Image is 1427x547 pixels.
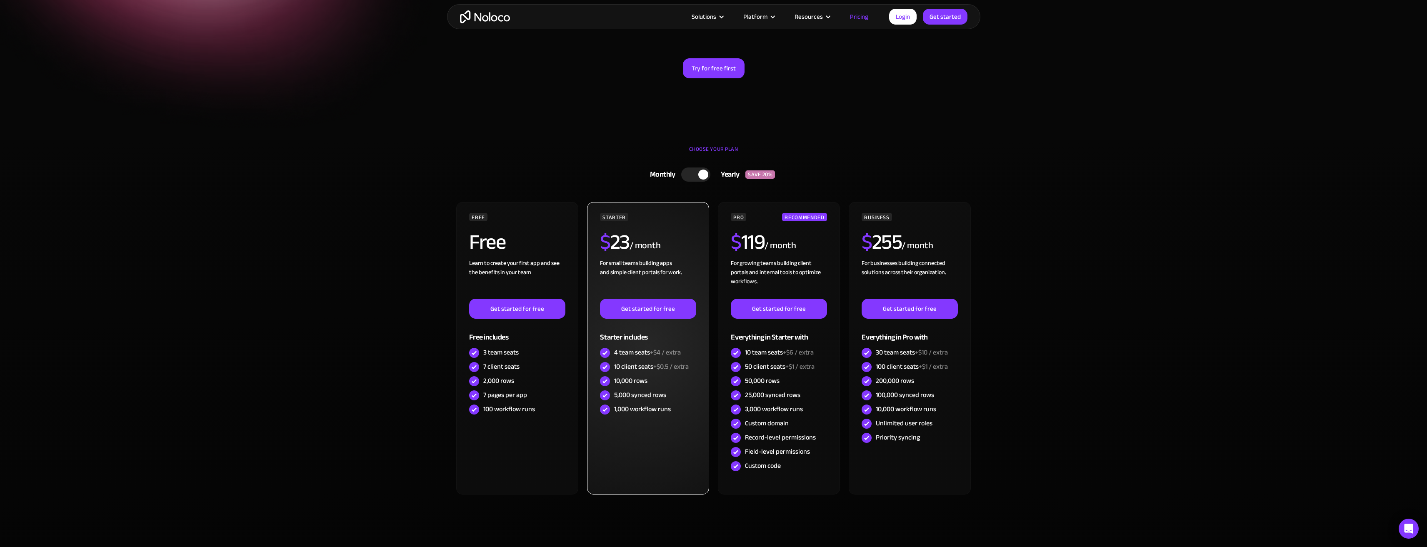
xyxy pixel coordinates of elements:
[876,433,920,442] div: Priority syncing
[692,11,716,22] div: Solutions
[915,346,948,359] span: +$10 / extra
[876,376,914,385] div: 200,000 rows
[614,390,666,400] div: 5,000 synced rows
[630,239,661,252] div: / month
[862,319,957,346] div: Everything in Pro with
[783,346,814,359] span: +$6 / extra
[784,11,840,22] div: Resources
[469,232,505,252] h2: Free
[640,168,682,181] div: Monthly
[862,299,957,319] a: Get started for free
[710,168,745,181] div: Yearly
[483,348,519,357] div: 3 team seats
[923,9,967,25] a: Get started
[733,11,784,22] div: Platform
[745,170,775,179] div: SAVE 20%
[889,9,917,25] a: Login
[469,299,565,319] a: Get started for free
[614,405,671,414] div: 1,000 workflow runs
[876,362,948,371] div: 100 client seats
[876,419,932,428] div: Unlimited user roles
[876,390,934,400] div: 100,000 synced rows
[469,259,565,299] div: Learn to create your first app and see the benefits in your team ‍
[681,11,733,22] div: Solutions
[782,213,827,221] div: RECOMMENDED
[483,362,520,371] div: 7 client seats
[795,11,823,22] div: Resources
[745,461,781,470] div: Custom code
[862,232,902,252] h2: 255
[1399,519,1419,539] div: Open Intercom Messenger
[469,213,487,221] div: FREE
[600,259,696,299] div: For small teams building apps and simple client portals for work. ‍
[876,348,948,357] div: 30 team seats
[745,419,789,428] div: Custom domain
[650,346,681,359] span: +$4 / extra
[862,222,872,262] span: $
[745,405,803,414] div: 3,000 workflow runs
[745,348,814,357] div: 10 team seats
[765,239,796,252] div: / month
[600,232,630,252] h2: 23
[683,58,745,78] a: Try for free first
[455,143,972,164] div: CHOOSE YOUR PLAN
[743,11,767,22] div: Platform
[745,362,815,371] div: 50 client seats
[731,232,765,252] h2: 119
[785,360,815,373] span: +$1 / extra
[731,222,741,262] span: $
[600,213,628,221] div: STARTER
[745,433,816,442] div: Record-level permissions
[745,376,780,385] div: 50,000 rows
[469,319,565,346] div: Free includes
[731,299,827,319] a: Get started for free
[653,360,689,373] span: +$0.5 / extra
[614,348,681,357] div: 4 team seats
[902,239,933,252] div: / month
[460,10,510,23] a: home
[862,213,892,221] div: BUSINESS
[483,405,535,414] div: 100 workflow runs
[600,299,696,319] a: Get started for free
[862,259,957,299] div: For businesses building connected solutions across their organization. ‍
[600,319,696,346] div: Starter includes
[614,376,647,385] div: 10,000 rows
[840,11,879,22] a: Pricing
[876,405,936,414] div: 10,000 workflow runs
[745,447,810,456] div: Field-level permissions
[745,390,800,400] div: 25,000 synced rows
[600,222,610,262] span: $
[731,259,827,299] div: For growing teams building client portals and internal tools to optimize workflows.
[919,360,948,373] span: +$1 / extra
[731,213,746,221] div: PRO
[614,362,689,371] div: 10 client seats
[731,319,827,346] div: Everything in Starter with
[483,376,514,385] div: 2,000 rows
[483,390,527,400] div: 7 pages per app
